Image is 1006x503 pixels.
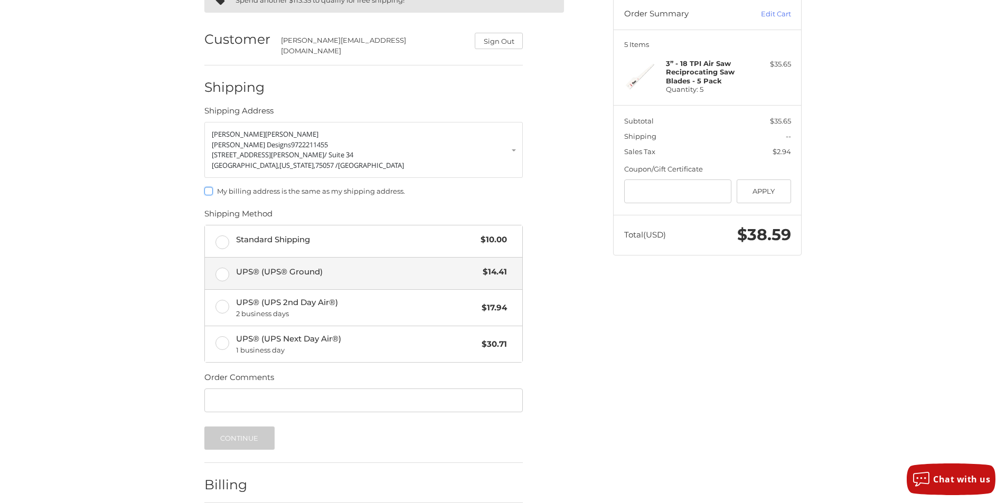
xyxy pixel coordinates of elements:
span: 2 business days [236,309,477,319]
span: / Suite 34 [324,150,353,159]
span: [GEOGRAPHIC_DATA], [212,160,279,170]
span: $17.94 [476,302,507,314]
div: Coupon/Gift Certificate [624,164,791,175]
input: Gift Certificate or Coupon Code [624,179,732,203]
span: $35.65 [770,117,791,125]
h4: Quantity: 5 [666,59,747,93]
span: $10.00 [475,234,507,246]
span: -- [786,132,791,140]
span: 1 business day [236,345,477,356]
h2: Billing [204,477,266,493]
span: Subtotal [624,117,654,125]
h2: Customer [204,31,270,48]
span: UPS® (UPS Next Day Air®) [236,333,477,355]
span: [GEOGRAPHIC_DATA] [338,160,404,170]
span: UPS® (UPS 2nd Day Air®) [236,297,477,319]
button: Continue [204,426,275,450]
span: 9722211455 [291,140,328,149]
label: My billing address is the same as my shipping address. [204,187,523,195]
span: [PERSON_NAME] Designs [212,140,291,149]
span: Total (USD) [624,230,666,240]
div: $35.65 [749,59,791,70]
div: [PERSON_NAME][EMAIL_ADDRESS][DOMAIN_NAME] [281,35,465,56]
span: Shipping [624,132,656,140]
span: [PERSON_NAME] [265,129,318,139]
legend: Shipping Address [204,105,274,122]
a: Enter or select a different address [204,122,523,178]
span: $38.59 [737,225,791,244]
h3: 5 Items [624,40,791,49]
span: $30.71 [476,338,507,350]
button: Sign Out [475,33,523,49]
h3: Order Summary [624,9,738,20]
span: [STREET_ADDRESS][PERSON_NAME] [212,150,324,159]
span: $14.41 [477,266,507,278]
span: Sales Tax [624,147,655,156]
legend: Shipping Method [204,208,272,225]
span: Chat with us [933,473,990,485]
span: [US_STATE], [279,160,315,170]
button: Chat with us [907,463,995,495]
a: Edit Cart [738,9,791,20]
strong: 3” - 18 TPI Air Saw Reciprocating Saw Blades - 5 Pack [666,59,735,85]
span: Standard Shipping [236,234,476,246]
span: 75057 / [315,160,338,170]
span: UPS® (UPS® Ground) [236,266,478,278]
h2: Shipping [204,79,266,96]
span: [PERSON_NAME] [212,129,265,139]
button: Apply [737,179,791,203]
span: $2.94 [773,147,791,156]
legend: Order Comments [204,372,274,388]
